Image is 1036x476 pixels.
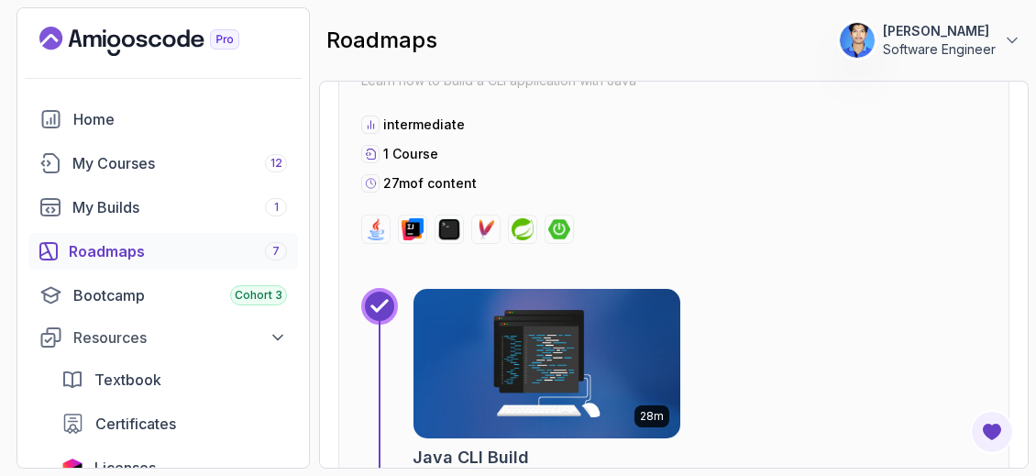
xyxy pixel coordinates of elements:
[475,218,497,240] img: maven logo
[383,116,465,134] p: intermediate
[94,369,161,391] span: Textbook
[50,405,298,442] a: certificates
[839,22,1021,59] button: user profile image[PERSON_NAME]Software Engineer
[28,277,298,314] a: bootcamp
[383,146,438,161] span: 1 Course
[840,23,875,58] img: user profile image
[402,218,424,240] img: intellij logo
[413,445,529,470] h2: Java CLI Build
[407,285,688,442] img: Java CLI Build card
[28,233,298,270] a: roadmaps
[28,101,298,138] a: home
[39,27,281,56] a: Landing page
[274,200,279,215] span: 1
[970,410,1014,454] button: Open Feedback Button
[883,22,996,40] p: [PERSON_NAME]
[72,152,287,174] div: My Courses
[73,284,287,306] div: Bootcamp
[28,321,298,354] button: Resources
[438,218,460,240] img: terminal logo
[72,196,287,218] div: My Builds
[883,40,996,59] p: Software Engineer
[640,409,664,424] p: 28m
[235,288,282,303] span: Cohort 3
[270,156,282,171] span: 12
[326,26,437,55] h2: roadmaps
[512,218,534,240] img: spring logo
[383,174,477,193] p: 27m of content
[272,244,280,259] span: 7
[28,145,298,182] a: courses
[69,240,287,262] div: Roadmaps
[73,327,287,349] div: Resources
[95,413,176,435] span: Certificates
[50,361,298,398] a: textbook
[28,189,298,226] a: builds
[73,108,287,130] div: Home
[365,218,387,240] img: java logo
[548,218,570,240] img: spring-boot logo
[361,68,986,94] p: Learn how to build a CLI application with Java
